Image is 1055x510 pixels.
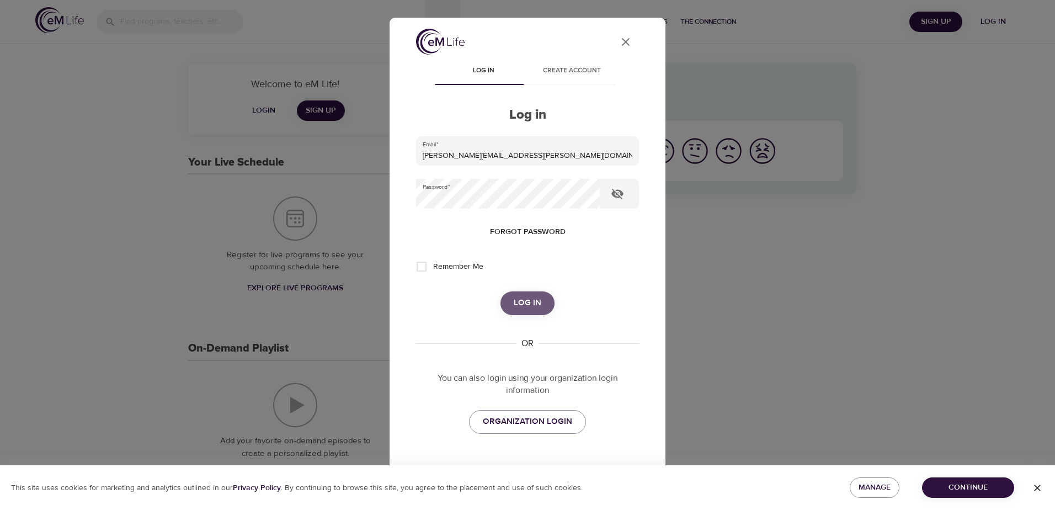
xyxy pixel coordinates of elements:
[483,415,572,429] span: ORGANIZATION LOGIN
[514,296,541,310] span: Log in
[233,483,281,493] b: Privacy Policy
[859,481,891,495] span: Manage
[416,29,465,55] img: logo
[486,222,570,242] button: Forgot password
[612,29,639,55] button: close
[416,107,639,123] h2: Log in
[433,261,483,273] span: Remember Me
[416,59,639,85] div: disabled tabs example
[446,65,521,77] span: Log in
[416,372,639,397] p: You can also login using your organization login information
[500,291,555,315] button: Log in
[534,65,609,77] span: Create account
[490,225,566,239] span: Forgot password
[931,481,1005,495] span: Continue
[517,337,538,350] div: OR
[469,410,586,433] a: ORGANIZATION LOGIN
